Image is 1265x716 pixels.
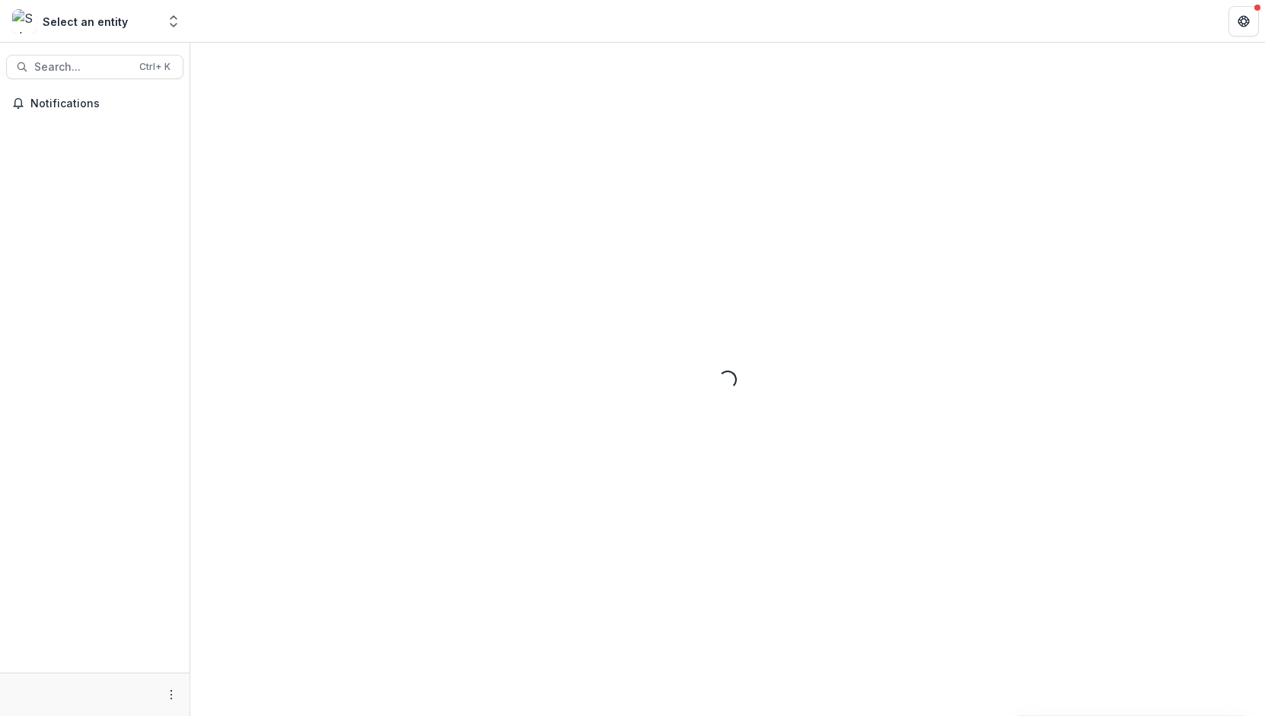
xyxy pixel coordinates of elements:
[34,61,130,74] span: Search...
[162,686,180,704] button: More
[6,91,183,116] button: Notifications
[6,55,183,79] button: Search...
[30,97,177,110] span: Notifications
[136,59,174,75] div: Ctrl + K
[12,9,37,33] img: Select an entity
[43,14,128,30] div: Select an entity
[163,6,184,37] button: Open entity switcher
[1228,6,1259,37] button: Get Help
